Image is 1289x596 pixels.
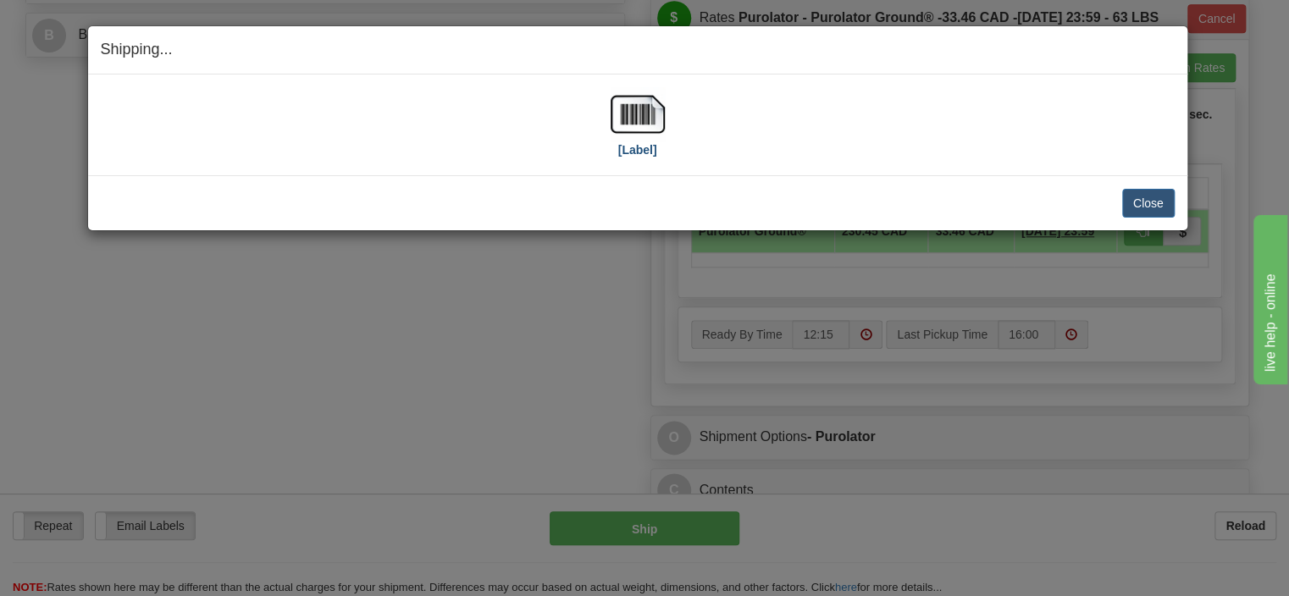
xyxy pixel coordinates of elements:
[1122,189,1175,218] button: Close
[1250,212,1287,384] iframe: chat widget
[611,106,665,156] a: [Label]
[618,141,657,158] label: [Label]
[13,10,157,30] div: live help - online
[101,41,173,58] span: Shipping...
[611,87,665,141] img: barcode.jpg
